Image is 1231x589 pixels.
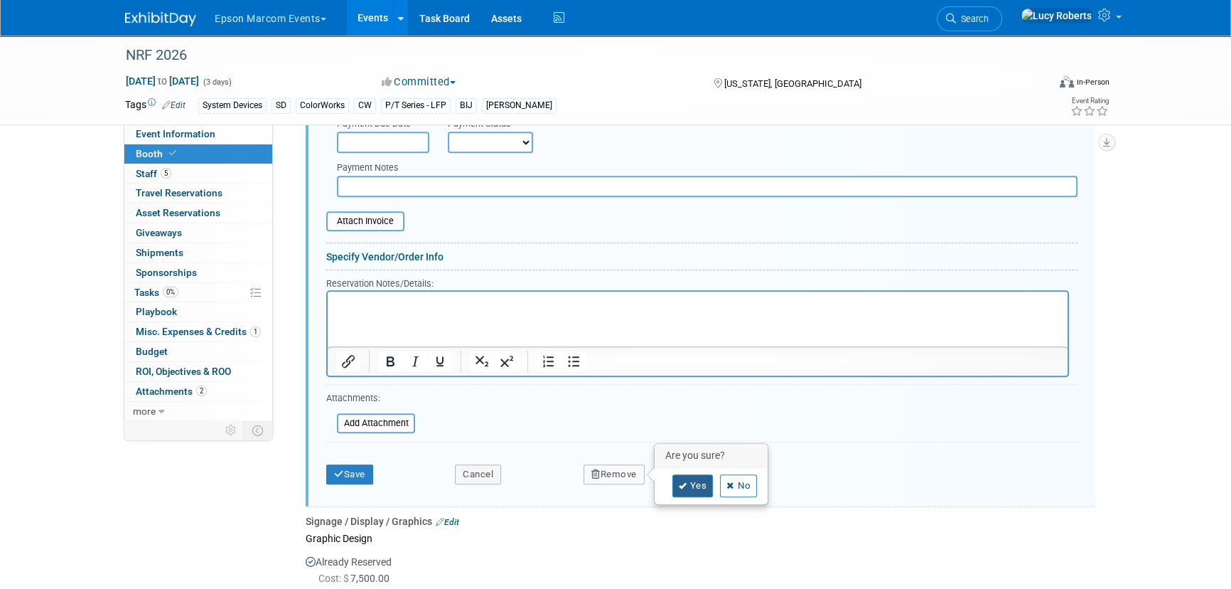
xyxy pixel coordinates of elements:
span: Staff [136,168,171,179]
td: Toggle Event Tabs [244,421,273,440]
span: 0% [163,287,178,297]
div: ColorWorks [296,98,349,113]
a: Yes [672,474,714,497]
a: Asset Reservations [124,203,272,223]
button: Underline [428,351,452,371]
button: Bullet list [561,351,586,371]
span: Tasks [134,287,178,298]
div: P/T Series - LFP [381,98,451,113]
button: Italic [403,351,427,371]
span: Cost: $ [318,573,350,584]
a: Sponsorships [124,263,272,282]
button: Insert/edit link [336,351,360,371]
button: Save [326,465,373,484]
a: Shipments [124,243,272,262]
button: Committed [377,75,461,90]
span: (3 days) [202,78,232,87]
span: 5 [161,168,171,179]
a: more [124,402,272,421]
div: [PERSON_NAME] [482,98,557,113]
span: 2 [196,386,207,396]
button: Bold [378,351,402,371]
a: Booth [124,144,272,164]
div: In-Person [1076,77,1109,87]
span: Attachments [136,386,207,397]
button: Cancel [455,465,501,484]
td: Personalize Event Tab Strip [219,421,244,440]
a: Playbook [124,302,272,322]
a: ROI, Objectives & ROO [124,362,272,381]
span: more [133,405,156,417]
div: Attachments: [326,392,415,408]
span: to [156,75,169,87]
img: Format-Inperson.png [1060,76,1074,87]
span: Travel Reservations [136,187,222,198]
span: ROI, Objectives & ROO [136,366,231,377]
span: Asset Reservations [136,207,220,218]
td: Tags [125,97,186,114]
div: SD [272,98,291,113]
span: Misc. Expenses & Credits [136,326,261,337]
span: Search [956,14,989,24]
div: Signage / Display / Graphics [306,514,1095,529]
div: Graphic Design [306,529,1095,548]
div: Event Rating [1070,97,1109,105]
a: Search [937,6,1002,31]
span: 1 [250,327,261,337]
a: Budget [124,342,272,361]
button: Numbered list [537,351,561,371]
div: Event Format [963,74,1109,95]
a: Specify Vendor/Order Info [326,251,444,262]
a: Edit [162,100,186,110]
button: Subscript [470,351,494,371]
a: Event Information [124,124,272,144]
span: Giveaways [136,227,182,238]
a: Travel Reservations [124,184,272,203]
span: Playbook [136,306,177,317]
h3: Are you sure? [655,445,768,467]
span: Budget [136,346,168,357]
span: [DATE] [DATE] [125,75,200,87]
span: Event Information [136,128,215,139]
a: Misc. Expenses & Credits1 [124,322,272,341]
span: Sponsorships [136,267,197,278]
i: Booth reservation complete [169,149,176,157]
a: Staff5 [124,164,272,184]
a: No [720,474,757,497]
div: BIJ [456,98,477,113]
iframe: Rich Text Area [328,292,1068,346]
a: Tasks0% [124,283,272,302]
button: Remove [584,465,645,484]
span: Shipments [136,247,183,258]
span: Booth [136,148,179,159]
span: 7,500.00 [318,573,395,584]
div: System Devices [198,98,267,113]
div: Reservation Notes/Details: [326,276,1069,290]
button: Superscript [495,351,519,371]
span: [US_STATE], [GEOGRAPHIC_DATA] [724,78,861,89]
a: Giveaways [124,223,272,243]
a: Edit [436,517,459,527]
img: Lucy Roberts [1021,8,1092,23]
a: Attachments2 [124,382,272,401]
div: Payment Notes [337,161,1077,176]
div: NRF 2026 [121,43,1026,68]
img: ExhibitDay [125,12,196,26]
div: CW [354,98,376,113]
